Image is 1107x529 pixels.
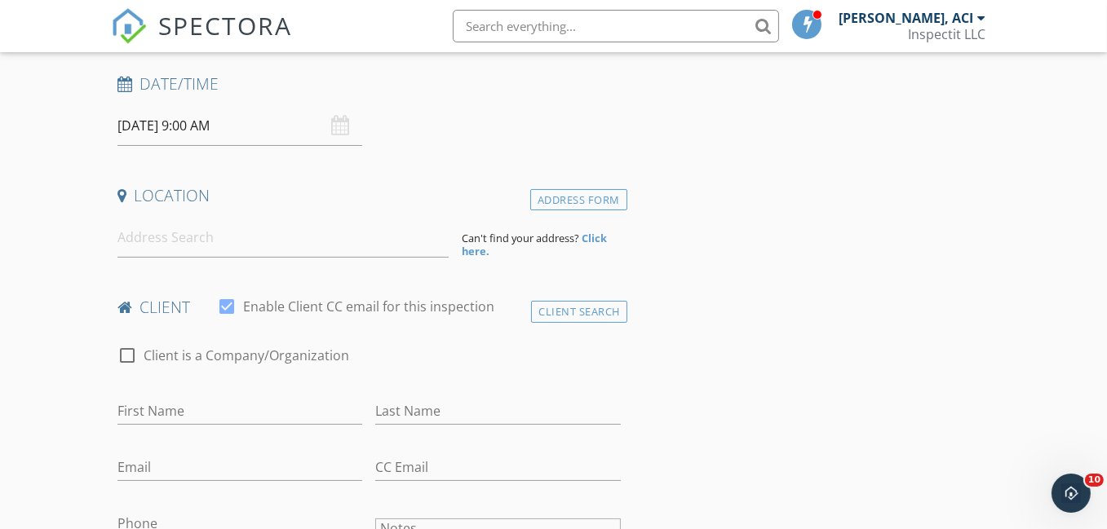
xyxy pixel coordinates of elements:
label: Enable Client CC email for this inspection [243,298,494,315]
h4: Location [117,185,621,206]
input: Select date [117,106,363,146]
a: SPECTORA [111,22,292,56]
span: Can't find your address? [462,231,579,245]
strong: Click here. [462,231,607,258]
span: 10 [1085,474,1104,487]
iframe: Intercom live chat [1052,474,1091,513]
div: Address Form [530,189,627,211]
div: Inspectit LLC [908,26,985,42]
img: The Best Home Inspection Software - Spectora [111,8,147,44]
label: Client is a Company/Organization [144,347,349,364]
div: [PERSON_NAME], ACI [839,10,973,26]
input: Address Search [117,218,449,258]
h4: client [117,297,621,318]
span: SPECTORA [158,8,292,42]
div: Client Search [531,301,627,323]
input: Search everything... [453,10,779,42]
h4: Date/Time [117,73,621,95]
